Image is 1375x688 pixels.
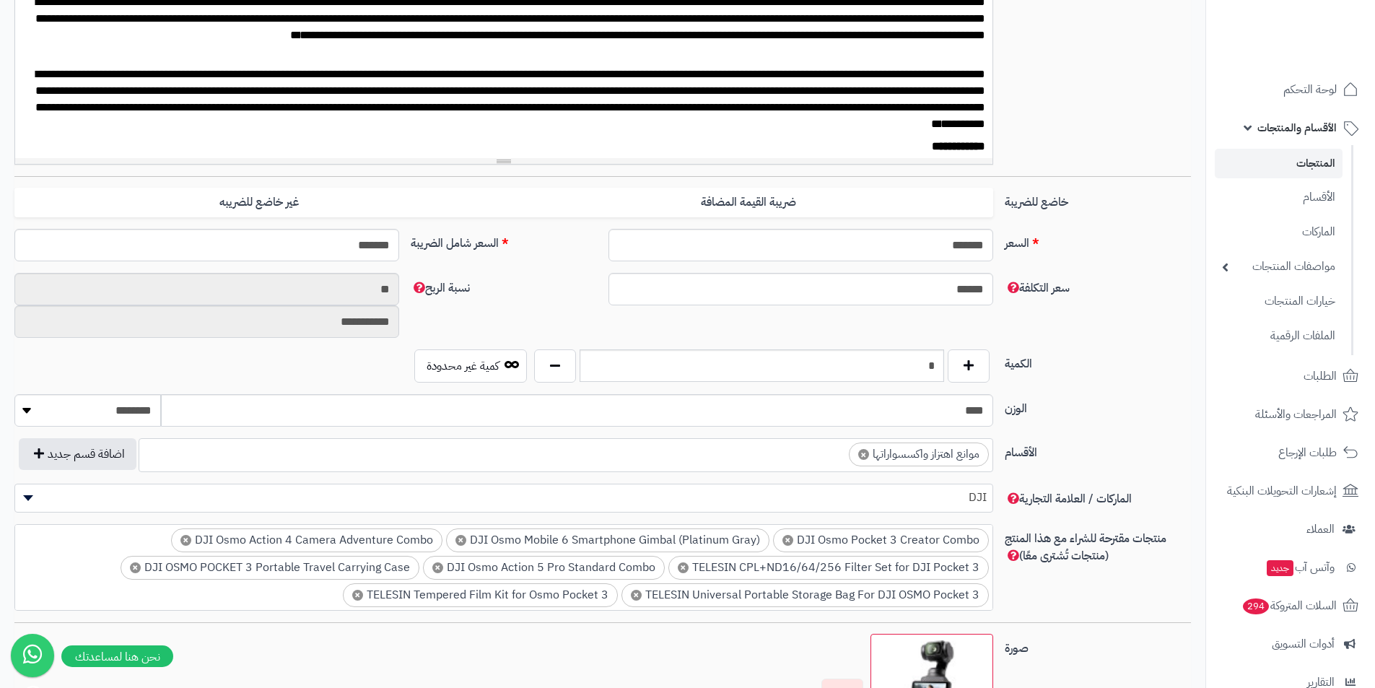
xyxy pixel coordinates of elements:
span: طلبات الإرجاع [1278,443,1337,463]
li: موانع اهتزاز واكسسواراتها [849,443,989,466]
li: TELESIN Tempered Film Kit for Osmo Pocket 3 [343,583,618,607]
span: × [782,535,793,546]
span: العملاء [1306,519,1335,539]
a: الأقسام [1215,182,1343,213]
span: المراجعات والأسئلة [1255,404,1337,424]
label: صورة [999,634,1197,657]
label: خاضع للضريبة [999,188,1197,211]
a: الملفات الرقمية [1215,321,1343,352]
li: DJI Osmo Action 5 Pro Standard Combo [423,556,665,580]
label: ضريبة القيمة المضافة [504,188,993,217]
li: TELESIN CPL+ND16/64/256 Filter Set for DJI Pocket 3 [668,556,989,580]
li: DJI Osmo Action 4 Camera Adventure Combo [171,528,442,552]
span: 294 [1243,598,1269,614]
span: جديد [1267,560,1293,576]
a: المنتجات [1215,149,1343,178]
span: × [631,590,642,601]
span: × [130,562,141,573]
label: الأقسام [999,438,1197,461]
label: الكمية [999,349,1197,373]
span: الطلبات [1304,366,1337,386]
span: × [455,535,466,546]
a: إشعارات التحويلات البنكية [1215,474,1366,508]
span: × [432,562,443,573]
span: × [352,590,363,601]
li: DJI Osmo Pocket 3 Creator Combo [773,528,989,552]
a: الماركات [1215,217,1343,248]
li: TELESIN Universal Portable Storage Bag For DJI OSMO Pocket 3 [621,583,989,607]
a: خيارات المنتجات [1215,286,1343,317]
label: السعر [999,229,1197,252]
a: العملاء [1215,512,1366,547]
span: إشعارات التحويلات البنكية [1227,481,1337,501]
img: logo-2.png [1277,39,1361,69]
span: منتجات مقترحة للشراء مع هذا المنتج (منتجات تُشترى معًا) [1005,530,1166,565]
span: وآتس آب [1265,557,1335,578]
span: الأقسام والمنتجات [1257,118,1337,138]
label: الوزن [999,394,1197,417]
span: السلات المتروكة [1241,596,1337,616]
a: طلبات الإرجاع [1215,435,1366,470]
span: × [180,535,191,546]
span: × [678,562,689,573]
li: DJI OSMO POCKET 3 Portable Travel Carrying Case [121,556,419,580]
span: DJI [14,484,993,513]
a: المراجعات والأسئلة [1215,397,1366,432]
span: × [858,449,869,460]
span: الماركات / العلامة التجارية [1005,490,1132,508]
li: DJI Osmo Mobile 6 Smartphone Gimbal (Platinum Gray) [446,528,769,552]
span: سعر التكلفة [1005,279,1070,297]
span: أدوات التسويق [1272,634,1335,654]
span: DJI [15,487,992,508]
a: الطلبات [1215,359,1366,393]
span: لوحة التحكم [1283,79,1337,100]
a: وآتس آبجديد [1215,550,1366,585]
a: السلات المتروكة294 [1215,588,1366,623]
label: السعر شامل الضريبة [405,229,603,252]
a: لوحة التحكم [1215,72,1366,107]
label: غير خاضع للضريبه [14,188,504,217]
a: أدوات التسويق [1215,627,1366,661]
span: نسبة الربح [411,279,470,297]
button: اضافة قسم جديد [19,438,136,470]
a: مواصفات المنتجات [1215,251,1343,282]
